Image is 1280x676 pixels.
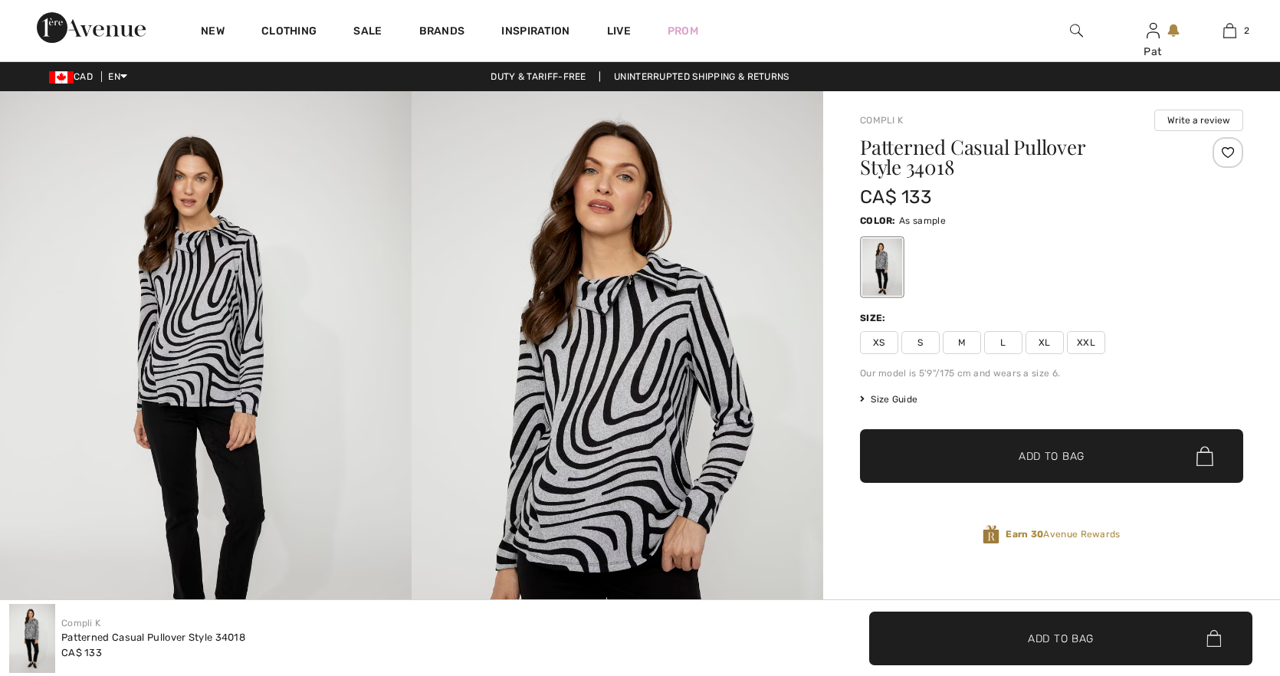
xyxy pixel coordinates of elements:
span: XXL [1067,331,1105,354]
img: Avenue Rewards [983,524,999,545]
div: As sample [862,238,902,296]
span: XL [1026,331,1064,354]
img: search the website [1070,21,1083,40]
a: Sign In [1147,23,1160,38]
span: CA$ 133 [61,647,102,658]
div: Patterned Casual Pullover Style 34018 [61,630,245,645]
button: Add to Bag [860,429,1243,483]
img: 1ère Avenue [37,12,146,43]
span: Size Guide [860,392,917,406]
div: Pat [1115,44,1190,60]
span: EN [108,71,127,82]
img: My Bag [1223,21,1236,40]
span: Add to Bag [1028,630,1094,646]
strong: Earn 30 [1006,529,1043,540]
span: Inspiration [501,25,569,41]
button: Add to Bag [869,612,1252,665]
a: Compli K [61,618,100,628]
h1: Patterned Casual Pullover Style 34018 [860,137,1180,177]
div: Size: [860,311,889,325]
a: New [201,25,225,41]
img: My Info [1147,21,1160,40]
a: Live [607,23,631,39]
span: 2 [1244,24,1249,38]
img: Patterned Casual Pullover Style 34018 [9,604,55,673]
span: Avenue Rewards [1006,527,1120,541]
span: M [943,331,981,354]
span: Color: [860,215,896,226]
span: CA$ 133 [860,186,931,208]
a: Compli K [860,115,903,126]
button: Write a review [1154,110,1243,131]
span: CAD [49,71,99,82]
a: Sale [353,25,382,41]
a: Brands [419,25,465,41]
a: Clothing [261,25,317,41]
span: Add to Bag [1019,448,1085,464]
span: As sample [899,215,946,226]
a: Prom [668,23,698,39]
a: 2 [1192,21,1267,40]
span: L [984,331,1022,354]
span: XS [860,331,898,354]
img: Canadian Dollar [49,71,74,84]
span: S [901,331,940,354]
div: Our model is 5'9"/175 cm and wears a size 6. [860,366,1243,380]
img: Bag.svg [1196,446,1213,466]
img: Bag.svg [1206,630,1221,647]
